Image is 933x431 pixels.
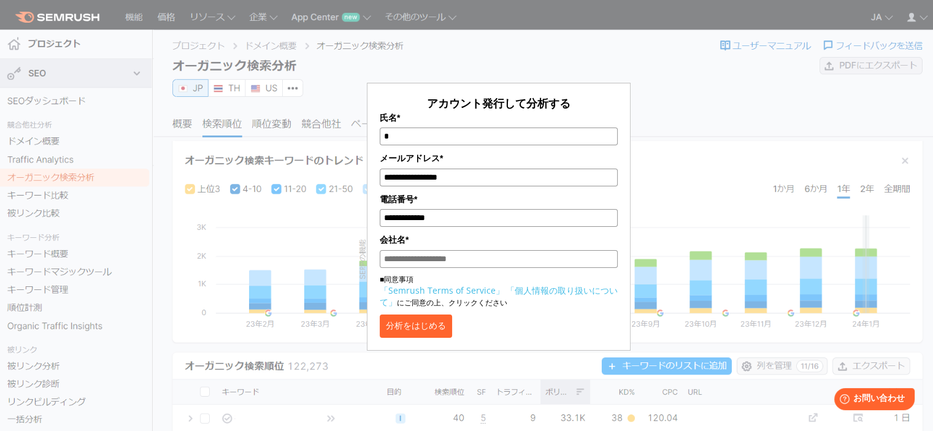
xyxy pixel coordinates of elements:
[380,284,504,296] a: 「Semrush Terms of Service」
[380,315,452,338] button: 分析をはじめる
[380,284,618,308] a: 「個人情報の取り扱いについて」
[380,151,618,165] label: メールアドレス*
[380,274,618,308] p: ■同意事項 にご同意の上、クリックください
[824,383,920,418] iframe: Help widget launcher
[380,193,618,206] label: 電話番号*
[427,96,570,110] span: アカウント発行して分析する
